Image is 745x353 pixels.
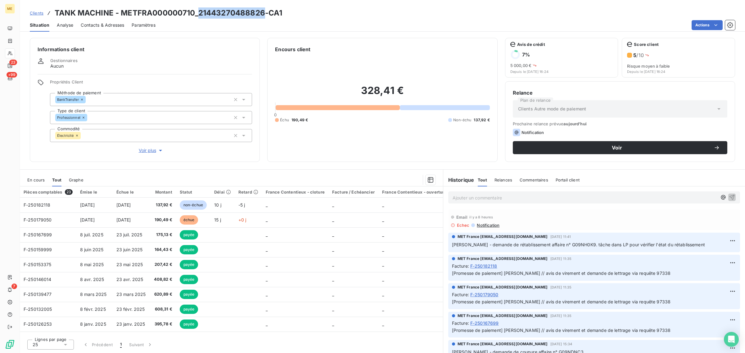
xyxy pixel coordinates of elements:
span: Professionnel [57,116,80,119]
div: Échue le [116,190,146,194]
span: Contacts & Adresses [81,22,124,28]
span: 0 [274,112,277,117]
span: MET France [EMAIL_ADDRESS][DOMAIN_NAME] [458,341,548,347]
span: _ [332,277,334,282]
span: Notification [476,223,499,228]
span: 395,78 € [154,321,172,327]
div: ME [5,4,15,14]
span: Clients Autre mode de paiement [518,106,586,112]
span: 23 juin 2025 [116,247,143,252]
span: 15 j [214,217,221,222]
span: _ [266,292,268,297]
span: Score client [634,42,659,47]
span: _ [266,232,268,237]
span: 23 avr. 2025 [116,277,143,282]
h6: 7 % [522,51,530,58]
span: 23 [9,60,17,65]
span: F-250139477 [24,292,52,297]
span: 164,43 € [154,247,172,253]
h6: / 10 [633,51,644,59]
span: _ [332,321,334,327]
span: _ [332,306,334,312]
span: 8 juin 2025 [80,247,104,252]
div: Émise le [80,190,109,194]
span: _ [332,202,334,208]
span: Aucun [50,63,64,69]
span: Électricité [57,134,74,137]
span: [DATE] [116,202,131,208]
span: F-250167699 [24,232,52,237]
span: Voir plus [139,147,164,154]
h6: Relance [513,89,727,96]
span: payée [180,319,198,329]
span: 175,13 € [154,232,172,238]
span: 1 [120,342,122,348]
input: Ajouter une valeur [81,133,86,138]
input: Ajouter une valeur [86,97,91,102]
span: 8 mai 2025 [80,262,104,267]
span: Depuis le [DATE] 16:24 [627,70,730,74]
span: Depuis le [DATE] 16:24 [510,70,613,74]
span: _ [266,262,268,267]
input: Ajouter une valeur [87,115,92,120]
span: 7 [11,284,17,289]
div: Retard [238,190,258,194]
span: Échu [280,117,289,123]
button: Précédent [79,338,116,351]
span: 8 juil. 2025 [80,232,103,237]
span: [DATE] [80,202,95,208]
span: Propriétés Client [50,79,252,88]
span: Clients [30,11,43,16]
span: Avis de crédit [517,42,545,47]
span: MET France [EMAIL_ADDRESS][DOMAIN_NAME] [458,234,548,239]
img: Logo LeanPay [5,339,15,349]
span: 190,49 € [154,217,172,223]
button: Voir plus [50,147,252,154]
span: _ [382,217,384,222]
span: 23 juil. 2025 [116,232,142,237]
span: F-250132005 [24,306,52,312]
span: F-250153375 [24,262,52,267]
button: Voir [513,141,727,154]
span: Email [456,215,468,220]
span: 8 janv. 2025 [80,321,106,327]
span: F-250146014 [24,277,52,282]
span: F-250179050 [470,291,499,298]
span: Echec [457,223,470,228]
span: 5 [633,52,636,58]
span: [DATE] [80,217,95,222]
span: payée [180,275,198,284]
span: payée [180,290,198,299]
span: Risque moyen à faible [627,64,730,69]
span: [DATE] [116,217,131,222]
span: échue [180,215,198,225]
div: Facture / Echéancier [332,190,375,194]
div: Délai [214,190,231,194]
span: _ [266,306,268,312]
span: [DATE] 11:35 [550,285,572,289]
span: En cours [27,177,45,182]
span: [Promesse de paiement] [PERSON_NAME] // avis de virement et demande de lettrage via requête 97338 [452,270,671,276]
span: [PERSON_NAME] - demande de rétablissement affaire n° G09NH0K9. tâche dans LP pour vérifier l'état... [452,242,705,247]
span: _ [332,292,334,297]
span: _ [332,247,334,252]
span: Notification [521,130,544,135]
span: 137,92 € [154,202,172,208]
span: Facture : [452,320,469,326]
span: F-250167699 [470,320,499,326]
span: _ [382,262,384,267]
span: payée [180,305,198,314]
span: _ [266,277,268,282]
div: France Contentieux - cloture [266,190,325,194]
button: Actions [692,20,723,30]
span: _ [266,202,268,208]
span: _ [332,217,334,222]
span: Non-échu [453,117,471,123]
span: _ [382,321,384,327]
span: 23 mai 2025 [116,262,143,267]
span: non-échue [180,200,207,210]
span: 25 [33,342,38,348]
span: Facture : [452,291,469,298]
span: 23 févr. 2025 [116,306,145,312]
span: [DATE] 11:41 [550,235,571,239]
